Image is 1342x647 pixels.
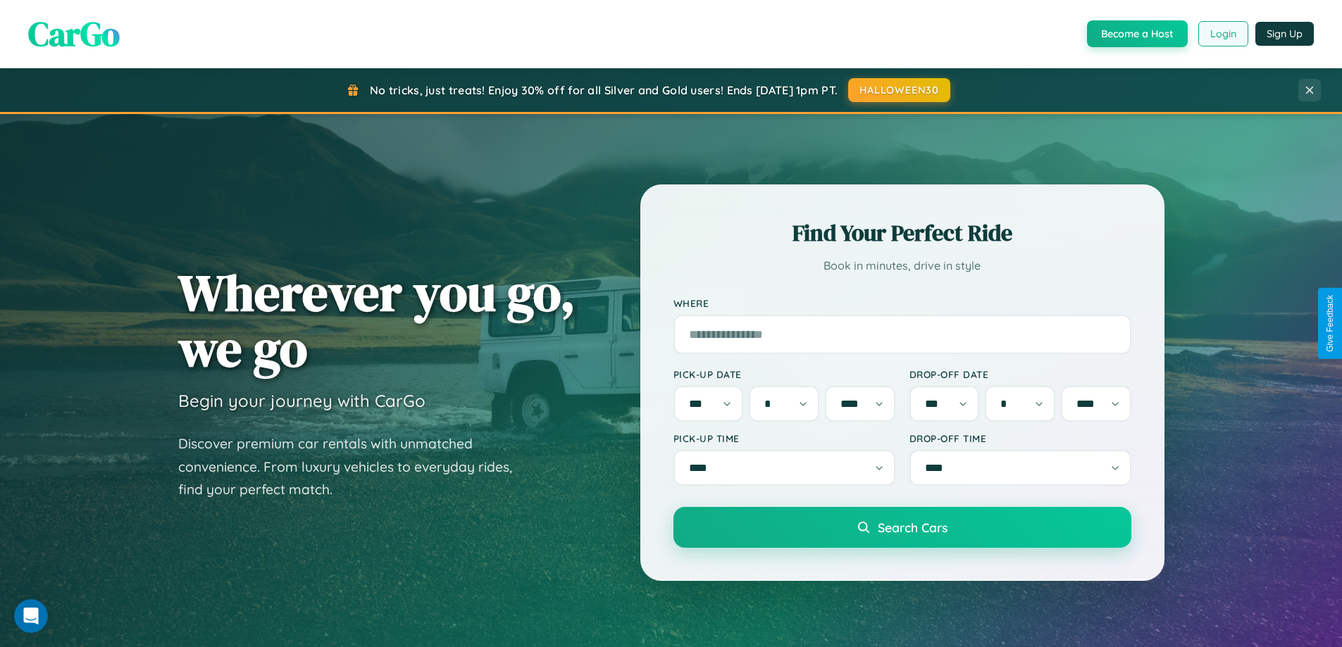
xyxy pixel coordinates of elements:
[909,432,1131,444] label: Drop-off Time
[878,520,948,535] span: Search Cars
[1087,20,1188,47] button: Become a Host
[178,390,425,411] h3: Begin your journey with CarGo
[28,11,120,57] span: CarGo
[673,297,1131,309] label: Where
[370,83,838,97] span: No tricks, just treats! Enjoy 30% off for all Silver and Gold users! Ends [DATE] 1pm PT.
[909,368,1131,380] label: Drop-off Date
[673,507,1131,548] button: Search Cars
[178,265,576,376] h1: Wherever you go, we go
[848,78,950,102] button: HALLOWEEN30
[673,432,895,444] label: Pick-up Time
[14,599,48,633] iframe: Intercom live chat
[1325,295,1335,352] div: Give Feedback
[1255,22,1314,46] button: Sign Up
[673,368,895,380] label: Pick-up Date
[1198,21,1248,46] button: Login
[178,432,530,501] p: Discover premium car rentals with unmatched convenience. From luxury vehicles to everyday rides, ...
[673,256,1131,276] p: Book in minutes, drive in style
[673,218,1131,249] h2: Find Your Perfect Ride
